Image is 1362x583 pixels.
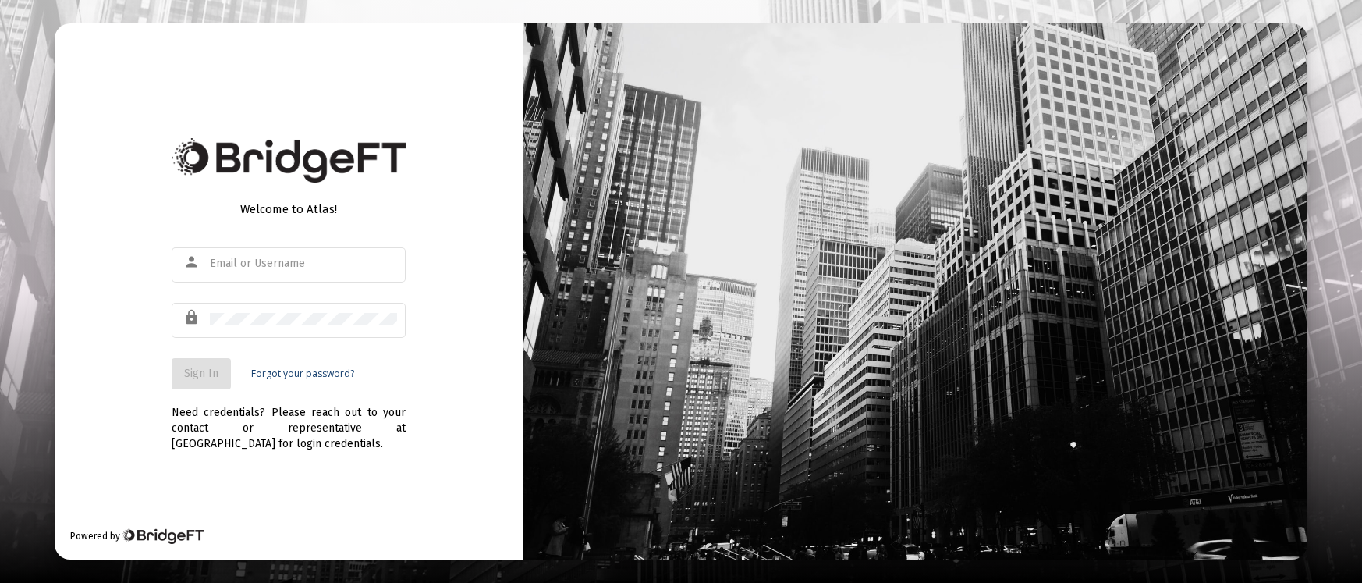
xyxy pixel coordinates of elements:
div: Powered by [70,528,204,544]
button: Sign In [172,358,231,389]
div: Need credentials? Please reach out to your contact or representative at [GEOGRAPHIC_DATA] for log... [172,389,406,452]
mat-icon: person [183,253,202,272]
input: Email or Username [210,258,397,270]
mat-icon: lock [183,308,202,327]
a: Forgot your password? [251,366,354,382]
img: Bridge Financial Technology Logo [172,138,406,183]
span: Sign In [184,367,218,380]
div: Welcome to Atlas! [172,201,406,217]
img: Bridge Financial Technology Logo [122,528,204,544]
